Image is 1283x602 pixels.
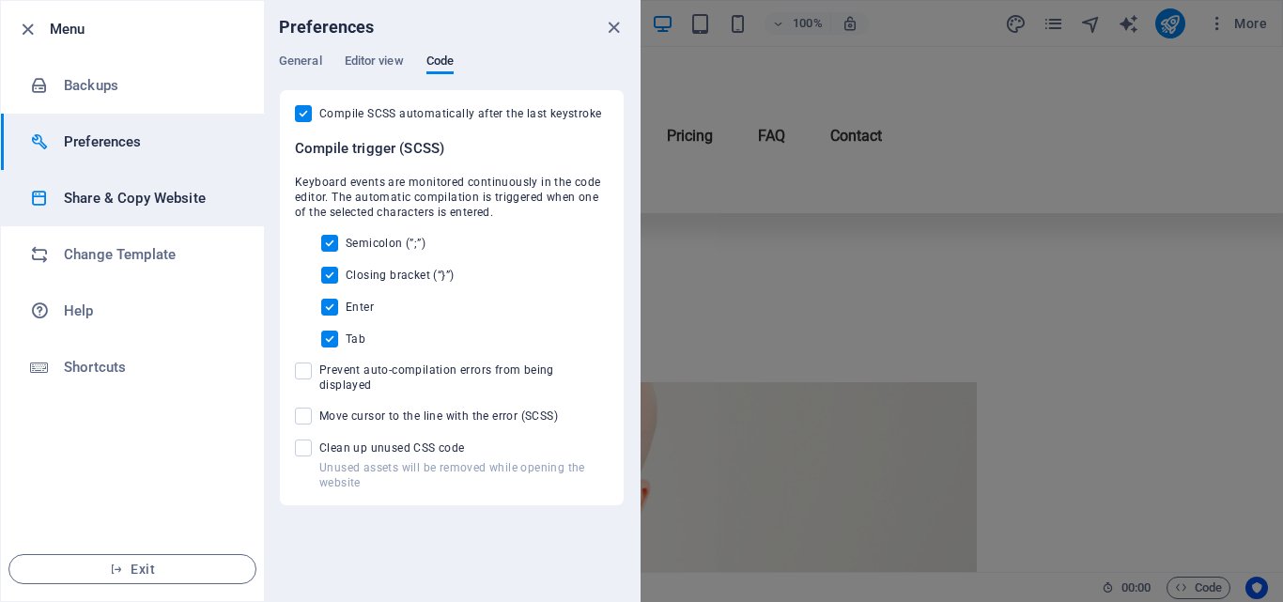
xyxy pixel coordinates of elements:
[64,74,238,97] h6: Backups
[8,554,256,584] button: Exit
[1,283,264,339] a: Help
[64,300,238,322] h6: Help
[346,300,374,315] span: Enter
[319,440,609,455] span: Clean up unused CSS code
[346,236,425,251] span: Semicolon (”;”)
[64,243,238,266] h6: Change Template
[50,18,249,40] h6: Menu
[602,16,625,39] button: close
[319,409,558,424] span: Move cursor to the line with the error (SCSS)
[64,131,238,153] h6: Preferences
[295,137,609,160] h6: Compile trigger (SCSS)
[279,50,322,76] span: General
[64,187,238,209] h6: Share & Copy Website
[64,356,238,378] h6: Shortcuts
[295,175,609,220] span: Keyboard events are monitored continuously in the code editor. The automatic compilation is trigg...
[426,50,454,76] span: Code
[24,562,240,577] span: Exit
[346,268,454,283] span: Closing bracket (“}”)
[319,460,609,490] p: Unused assets will be removed while opening the website
[319,363,609,393] span: Prevent auto-compilation errors from being displayed
[345,50,404,76] span: Editor view
[279,54,625,89] div: Preferences
[319,106,601,121] span: Compile SCSS automatically after the last keystroke
[346,332,365,347] span: Tab
[279,16,375,39] h6: Preferences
